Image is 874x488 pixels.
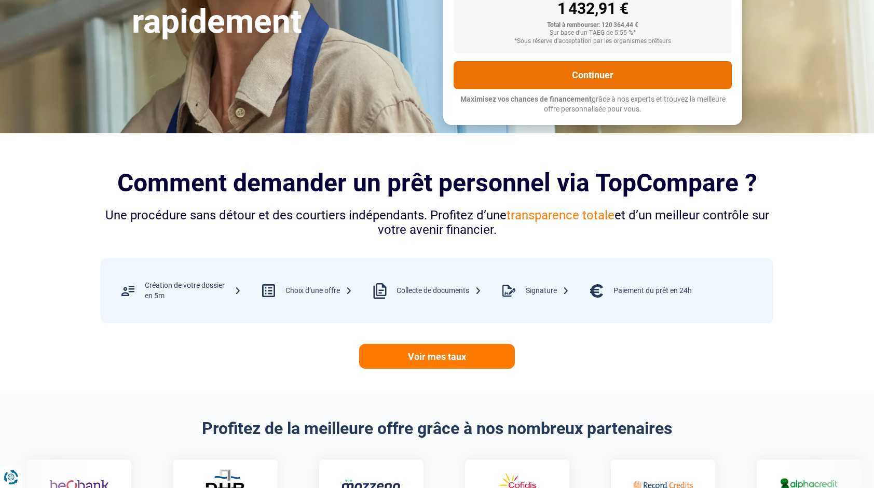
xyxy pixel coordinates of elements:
[101,208,773,238] div: Une procédure sans détour et des courtiers indépendants. Profitez d’une et d’un meilleur contrôle...
[454,94,732,115] p: grâce à nos experts et trouvez la meilleure offre personnalisée pour vous.
[397,286,482,296] div: Collecte de documents
[101,169,773,197] h2: Comment demander un prêt personnel via TopCompare ?
[462,38,723,45] div: *Sous réserve d'acceptation par les organismes prêteurs
[526,286,569,296] div: Signature
[460,95,592,103] span: Maximisez vos chances de financement
[145,281,241,301] div: Création de votre dossier en 5m
[285,286,352,296] div: Choix d’une offre
[101,419,773,438] h2: Profitez de la meilleure offre grâce à nos nombreux partenaires
[613,286,692,296] div: Paiement du prêt en 24h
[462,1,723,17] div: 1 432,91 €
[462,30,723,37] div: Sur base d'un TAEG de 5.55 %*
[454,61,732,89] button: Continuer
[359,344,515,369] a: Voir mes taux
[507,208,614,222] span: transparence totale
[462,22,723,29] div: Total à rembourser: 120 364,44 €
